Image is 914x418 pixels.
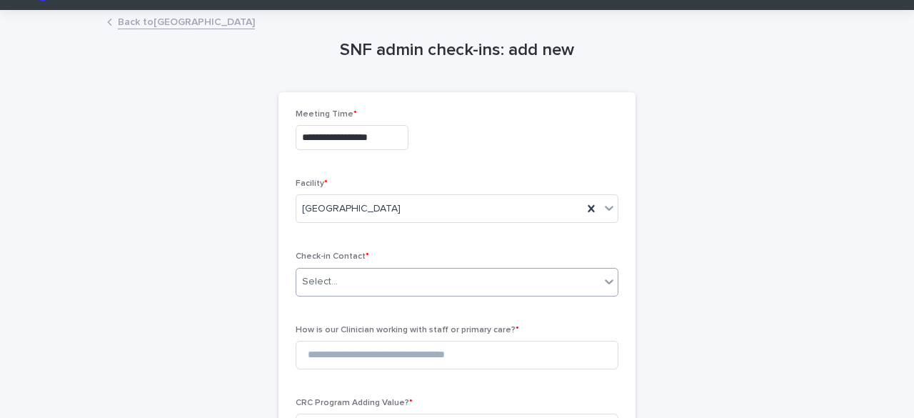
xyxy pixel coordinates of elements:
[296,179,328,188] span: Facility
[296,252,369,261] span: Check-in Contact
[278,40,636,61] h1: SNF admin check-ins: add new
[296,399,413,407] span: CRC Program Adding Value?
[296,110,357,119] span: Meeting Time
[118,13,255,29] a: Back to[GEOGRAPHIC_DATA]
[302,274,338,289] div: Select...
[302,201,401,217] span: [GEOGRAPHIC_DATA]
[296,326,519,334] span: How is our Clinician working with staff or primary care?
